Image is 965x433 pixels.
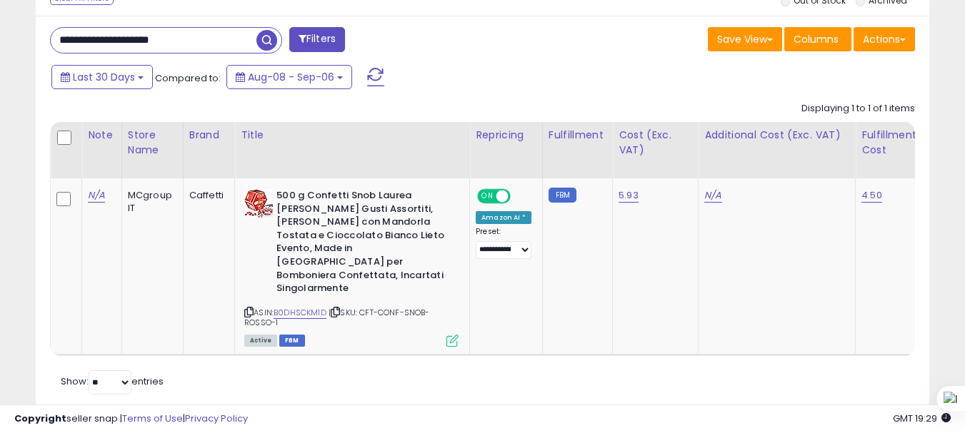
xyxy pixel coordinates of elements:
[244,189,459,345] div: ASIN:
[276,189,450,299] b: 500 g Confetti Snob Laurea [PERSON_NAME] Gusti Assortiti, [PERSON_NAME] con Mandorla Tostata e Ci...
[274,307,326,319] a: B0DHSCKM1D
[549,128,606,143] div: Fulfillment
[476,211,531,224] div: Amazon AI *
[854,27,915,51] button: Actions
[14,412,248,426] div: seller snap | |
[122,412,183,425] a: Terms of Use
[155,71,221,85] span: Compared to:
[14,412,66,425] strong: Copyright
[794,32,839,46] span: Columns
[73,70,135,84] span: Last 30 Days
[241,128,464,143] div: Title
[476,128,536,143] div: Repricing
[279,335,305,347] span: FBM
[479,190,496,203] span: ON
[784,27,851,51] button: Columns
[619,128,692,158] div: Cost (Exc. VAT)
[189,189,224,202] div: Caffetti
[88,128,116,143] div: Note
[289,27,345,52] button: Filters
[893,412,951,425] span: 2025-10-7 19:29 GMT
[185,412,248,425] a: Privacy Policy
[244,335,277,347] span: All listings currently available for purchase on Amazon
[244,307,429,328] span: | SKU: CFT-CONF-SNOB-ROSSO-1
[704,128,849,143] div: Additional Cost (Exc. VAT)
[619,188,639,203] a: 5.93
[128,128,177,158] div: Store Name
[704,188,721,203] a: N/A
[88,188,105,203] a: N/A
[244,189,273,218] img: 51Njgc8ez3L._SL40_.jpg
[861,128,916,158] div: Fulfillment Cost
[189,128,229,143] div: Brand
[861,188,882,203] a: 4.50
[549,188,576,203] small: FBM
[708,27,782,51] button: Save View
[801,102,915,116] div: Displaying 1 to 1 of 1 items
[509,190,531,203] span: OFF
[248,70,334,84] span: Aug-08 - Sep-06
[128,189,172,215] div: MCgroup IT
[61,375,164,388] span: Show: entries
[476,227,531,259] div: Preset:
[226,65,352,89] button: Aug-08 - Sep-06
[51,65,153,89] button: Last 30 Days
